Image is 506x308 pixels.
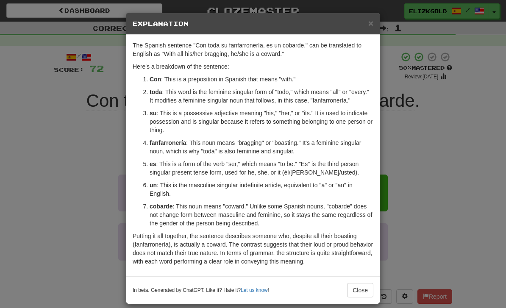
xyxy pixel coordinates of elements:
p: : This noun means "bragging" or "boasting." It's a feminine singular noun, which is why "toda" is... [150,139,373,155]
a: Let us know [241,287,267,293]
h5: Explanation [133,19,373,28]
small: In beta. Generated by ChatGPT. Like it? Hate it? ! [133,287,269,294]
button: Close [347,283,373,297]
p: : This noun means "coward." Unlike some Spanish nouns, "cobarde" does not change form between mas... [150,202,373,228]
p: : This is the masculine singular indefinite article, equivalent to "a" or "an" in English. [150,181,373,198]
p: The Spanish sentence "Con toda su fanfarronería, es un cobarde." can be translated to English as ... [133,41,373,58]
strong: fanfarronería [150,139,186,146]
strong: es [150,161,156,167]
p: Putting it all together, the sentence describes someone who, despite all their boasting (fanfarro... [133,232,373,266]
strong: toda [150,89,162,95]
strong: un [150,182,157,189]
span: × [368,18,373,28]
p: : This is a preposition in Spanish that means "with." [150,75,373,83]
p: Here's a breakdown of the sentence: [133,62,373,71]
strong: Con [150,76,161,83]
strong: cobarde [150,203,172,210]
strong: su [150,110,156,117]
p: : This is a form of the verb "ser," which means "to be." "Es" is the third person singular presen... [150,160,373,177]
p: : This is a possessive adjective meaning "his," "her," or "its." It is used to indicate possessio... [150,109,373,134]
button: Close [368,19,373,28]
p: : This word is the feminine singular form of "todo," which means "all" or "every." It modifies a ... [150,88,373,105]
